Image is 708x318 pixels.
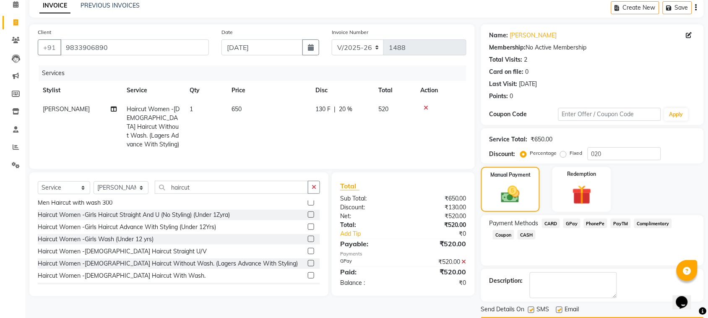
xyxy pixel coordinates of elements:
div: ₹0 [403,279,473,287]
button: Create New [611,1,659,14]
th: Total [373,81,415,100]
span: PayTM [611,219,631,228]
span: 520 [378,105,388,113]
div: Last Visit: [489,80,518,89]
span: [PERSON_NAME] [43,105,90,113]
div: ₹650.00 [403,194,473,203]
a: PREVIOUS INVOICES [81,2,140,9]
div: Haircut Women -Girls Haircut Advance With Styling (Under 12Yrs) [38,223,216,232]
span: | [334,105,336,114]
div: Coupon Code [489,110,558,119]
div: ₹520.00 [403,221,473,229]
div: Men Haircut with wash 300 [38,198,112,207]
div: Haircut Women -Girls Haircut Straight And U (No Styling) (Under 1Zyra) [38,211,230,219]
div: 0 [526,68,529,76]
div: Discount: [489,150,515,159]
label: Fixed [570,149,583,157]
label: Redemption [567,170,596,178]
th: Price [226,81,310,100]
div: Points: [489,92,508,101]
img: _gift.svg [566,183,598,207]
div: ₹520.00 [403,212,473,221]
label: Date [221,29,233,36]
div: ₹130.00 [403,203,473,212]
div: Name: [489,31,508,40]
div: Payable: [334,239,403,249]
div: No Active Membership [489,43,695,52]
th: Stylist [38,81,122,100]
div: 0 [510,92,513,101]
span: CARD [542,219,560,228]
div: [DATE] [519,80,537,89]
span: Total [340,182,359,190]
span: Email [565,305,579,315]
img: _cash.svg [495,184,526,205]
th: Action [415,81,466,100]
span: 650 [232,105,242,113]
span: PhonePe [584,219,608,228]
span: 130 F [315,105,331,114]
span: 1 [190,105,193,113]
div: Payments [340,250,466,258]
span: Coupon [493,230,514,240]
div: 2 [524,55,528,64]
div: ₹520.00 [403,239,473,249]
span: 20 % [339,105,352,114]
div: Total: [334,221,403,229]
div: Card on file: [489,68,524,76]
span: GPay [563,219,580,228]
div: Membership: [489,43,526,52]
div: Service Total: [489,135,528,144]
div: ₹0 [415,229,473,238]
div: Haircut Women -Fringe/Curtain Bangs [38,284,142,292]
div: Net: [334,212,403,221]
div: ₹520.00 [403,258,473,266]
th: Qty [185,81,226,100]
div: Description: [489,276,523,285]
div: GPay [334,258,403,266]
label: Invoice Number [332,29,368,36]
span: SMS [537,305,549,315]
input: Enter Offer / Coupon Code [558,108,661,121]
label: Percentage [530,149,557,157]
span: Send Details On [481,305,525,315]
span: Haircut Women -[DEMOGRAPHIC_DATA] Haircut Without Wash. (Lagers Advance With Styling) [127,105,180,148]
div: Sub Total: [334,194,403,203]
button: Apply [664,108,688,121]
th: Service [122,81,185,100]
div: Total Visits: [489,55,523,64]
div: Haircut Women -[DEMOGRAPHIC_DATA] Haircut With Wash. [38,271,206,280]
button: Save [663,1,692,14]
input: Search by Name/Mobile/Email/Code [60,39,209,55]
button: +91 [38,39,61,55]
div: Haircut Women -[DEMOGRAPHIC_DATA] Haircut Straight U/V [38,247,207,256]
span: Payment Methods [489,219,539,228]
div: Haircut Women -Girls Wash (Under 12 yrs) [38,235,154,244]
div: Haircut Women -[DEMOGRAPHIC_DATA] Haircut Without Wash. (Lagers Advance With Styling) [38,259,298,268]
iframe: chat widget [673,284,700,310]
label: Manual Payment [490,171,531,179]
span: CASH [518,230,536,240]
a: [PERSON_NAME] [510,31,557,40]
span: Complimentary [634,219,672,228]
div: Discount: [334,203,403,212]
div: Paid: [334,267,403,277]
div: Balance : [334,279,403,287]
label: Client [38,29,51,36]
a: Add Tip [334,229,415,238]
div: Services [39,65,473,81]
th: Disc [310,81,373,100]
input: Search or Scan [155,181,308,194]
div: ₹650.00 [531,135,553,144]
div: ₹520.00 [403,267,473,277]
